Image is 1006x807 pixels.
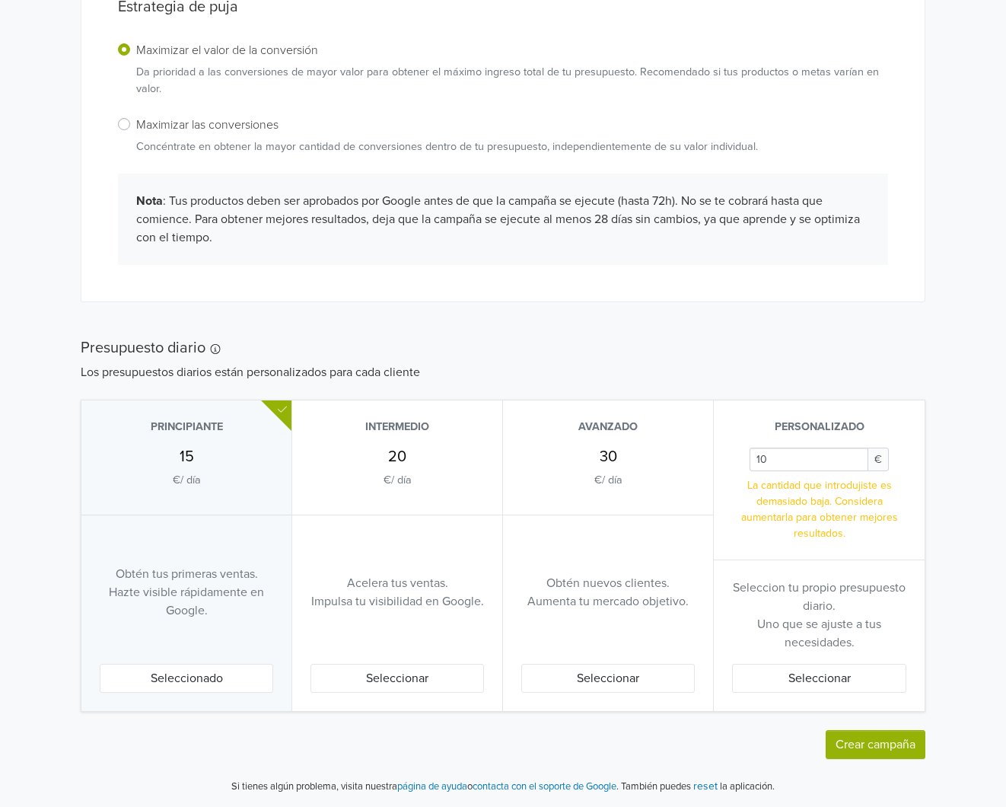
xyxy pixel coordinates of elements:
[311,592,484,611] p: Impulsa tu visibilidad en Google.
[732,579,906,615] p: Seleccion tu propio presupuesto diario.
[693,777,718,795] button: reset
[118,174,888,265] div: : Tus productos deben ser aprobados por Google antes de que la campaña se ejecute (hasta 72h). No...
[136,43,888,58] h6: Maximizar el valor de la conversión
[136,139,758,155] p: Concéntrate en obtener la mayor cantidad de conversiones dentro de tu presupuesto, independientem...
[310,419,484,435] p: Intermedio
[397,780,467,793] a: página de ayuda
[527,592,689,611] p: Aumenta tu mercado objetivo.
[619,777,775,795] p: También puedes la aplicación.
[732,615,906,652] p: Uno que se ajuste a tus necesidades.
[100,419,273,435] p: Principiante
[100,664,273,693] button: Seleccionado
[546,574,670,592] p: Obtén nuevos clientes.
[136,64,888,97] p: Da prioridad a las conversiones de mayor valor para obtener el máximo ingreso total de tu presupu...
[521,664,695,693] button: Seleccionar
[136,193,163,209] b: Nota
[100,583,273,620] p: Hazte visible rápidamente en Google.
[732,419,906,435] p: Personalizado
[600,448,617,466] h5: 30
[732,664,906,693] button: Seleccionar
[521,419,695,435] p: Avanzado
[594,472,622,489] p: € / día
[81,363,925,381] p: Los presupuestos diarios están personalizados para cada cliente
[81,339,925,357] h5: Presupuesto diario
[750,448,868,471] input: Daily Custom Budget
[231,780,619,795] p: Si tienes algún problema, visita nuestra o .
[473,780,616,793] a: contacta con el soporte de Google
[116,565,258,583] p: Obtén tus primeras ventas.
[826,730,925,759] button: Crear campaña
[180,448,194,466] h5: 15
[347,574,448,592] p: Acelera tus ventas.
[384,472,412,489] p: € / día
[173,472,201,489] p: € / día
[868,448,889,471] span: €
[732,477,906,541] p: La cantidad que introdujiste es demasiado baja. Considera aumentarla para obtener mejores resulta...
[310,664,484,693] button: Seleccionar
[136,118,758,132] h6: Maximizar las conversiones
[388,448,406,466] h5: 20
